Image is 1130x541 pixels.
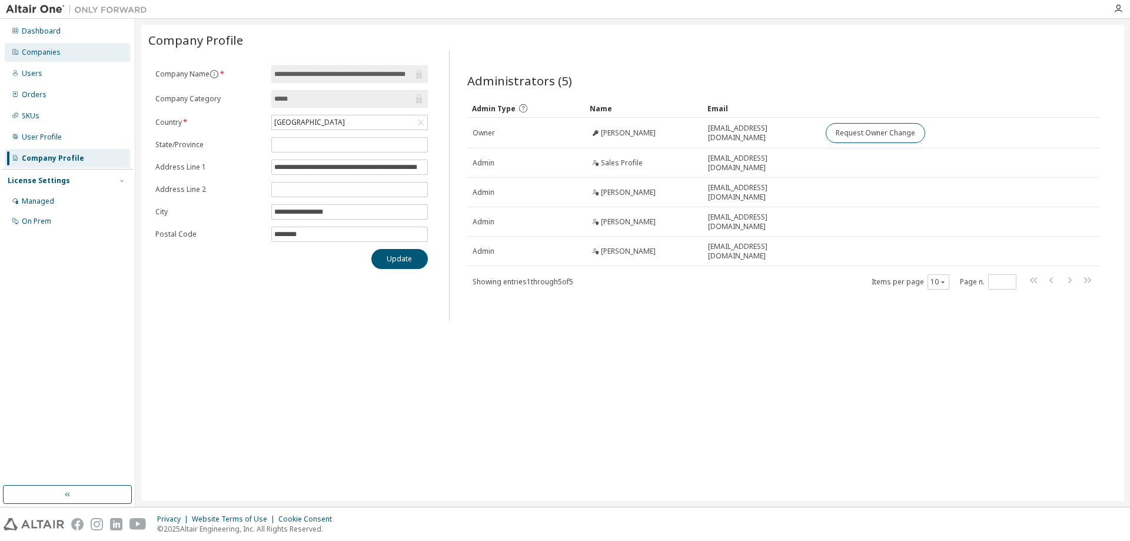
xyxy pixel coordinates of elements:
div: Cookie Consent [278,515,339,524]
div: Managed [22,197,54,206]
span: Sales Profile [601,158,643,168]
div: Name [590,99,698,118]
div: Users [22,69,42,78]
div: Orders [22,90,46,99]
span: Showing entries 1 through 5 of 5 [473,277,573,287]
label: Address Line 2 [155,185,264,194]
p: © 2025 Altair Engineering, Inc. All Rights Reserved. [157,524,339,534]
button: Update [371,249,428,269]
span: Admin [473,158,494,168]
label: Country [155,118,264,127]
span: Admin Type [472,104,516,114]
label: Postal Code [155,230,264,239]
span: Page n. [960,274,1016,290]
span: Administrators (5) [467,72,572,89]
span: [EMAIL_ADDRESS][DOMAIN_NAME] [708,183,815,202]
div: Privacy [157,515,192,524]
div: Email [707,99,816,118]
span: Company Profile [148,32,243,48]
img: facebook.svg [71,518,84,530]
button: Request Owner Change [826,123,925,143]
button: information [210,69,219,79]
label: State/Province [155,140,264,150]
div: Companies [22,48,61,57]
label: Address Line 1 [155,162,264,172]
span: [EMAIL_ADDRESS][DOMAIN_NAME] [708,213,815,231]
span: [PERSON_NAME] [601,247,656,256]
div: [GEOGRAPHIC_DATA] [272,116,347,129]
div: Website Terms of Use [192,515,278,524]
img: youtube.svg [129,518,147,530]
label: Company Category [155,94,264,104]
img: Altair One [6,4,153,15]
div: User Profile [22,132,62,142]
div: [GEOGRAPHIC_DATA] [272,115,427,130]
div: SKUs [22,111,39,121]
label: City [155,207,264,217]
span: Admin [473,247,494,256]
img: linkedin.svg [110,518,122,530]
div: Company Profile [22,154,84,163]
span: [EMAIL_ADDRESS][DOMAIN_NAME] [708,154,815,172]
span: Owner [473,128,495,138]
span: [EMAIL_ADDRESS][DOMAIN_NAME] [708,124,815,142]
img: instagram.svg [91,518,103,530]
div: License Settings [8,176,70,185]
label: Company Name [155,69,264,79]
span: [PERSON_NAME] [601,128,656,138]
span: Admin [473,188,494,197]
button: 10 [930,277,946,287]
div: On Prem [22,217,51,226]
div: Dashboard [22,26,61,36]
span: [PERSON_NAME] [601,217,656,227]
span: [EMAIL_ADDRESS][DOMAIN_NAME] [708,242,815,261]
img: altair_logo.svg [4,518,64,530]
span: [PERSON_NAME] [601,188,656,197]
span: Items per page [872,274,949,290]
span: Admin [473,217,494,227]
